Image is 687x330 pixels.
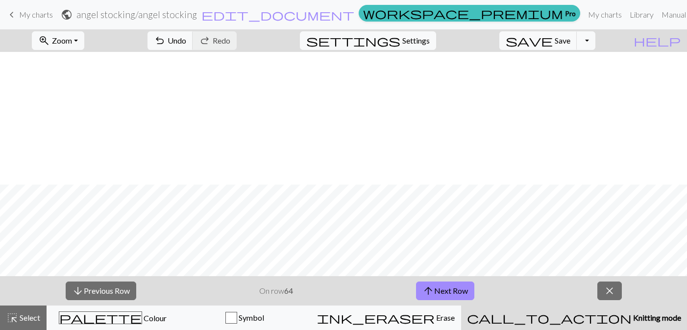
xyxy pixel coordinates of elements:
[18,313,40,322] span: Select
[626,5,658,24] a: Library
[311,306,461,330] button: Erase
[47,306,179,330] button: Colour
[154,34,166,47] span: undo
[461,306,687,330] button: Knitting mode
[634,34,681,47] span: help
[584,5,626,24] a: My charts
[422,284,434,298] span: arrow_upward
[300,31,436,50] button: SettingsSettings
[72,284,84,298] span: arrow_downward
[435,313,455,322] span: Erase
[52,36,72,45] span: Zoom
[32,31,84,50] button: Zoom
[61,8,73,22] span: public
[416,282,474,300] button: Next Row
[506,34,553,47] span: save
[6,311,18,325] span: highlight_alt
[363,6,563,20] span: workspace_premium
[284,286,293,295] strong: 64
[467,311,632,325] span: call_to_action
[168,36,186,45] span: Undo
[38,34,50,47] span: zoom_in
[179,306,311,330] button: Symbol
[259,285,293,297] p: On row
[555,36,570,45] span: Save
[317,311,435,325] span: ink_eraser
[142,313,167,323] span: Colour
[632,313,681,322] span: Knitting mode
[306,35,400,47] i: Settings
[237,313,264,322] span: Symbol
[359,5,580,22] a: Pro
[66,282,136,300] button: Previous Row
[147,31,193,50] button: Undo
[76,9,197,20] h2: angel stocking / angel stocking
[604,284,615,298] span: close
[6,8,18,22] span: keyboard_arrow_left
[19,10,53,19] span: My charts
[499,31,577,50] button: Save
[59,311,142,325] span: palette
[6,6,53,23] a: My charts
[402,35,430,47] span: Settings
[306,34,400,47] span: settings
[201,8,354,22] span: edit_document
